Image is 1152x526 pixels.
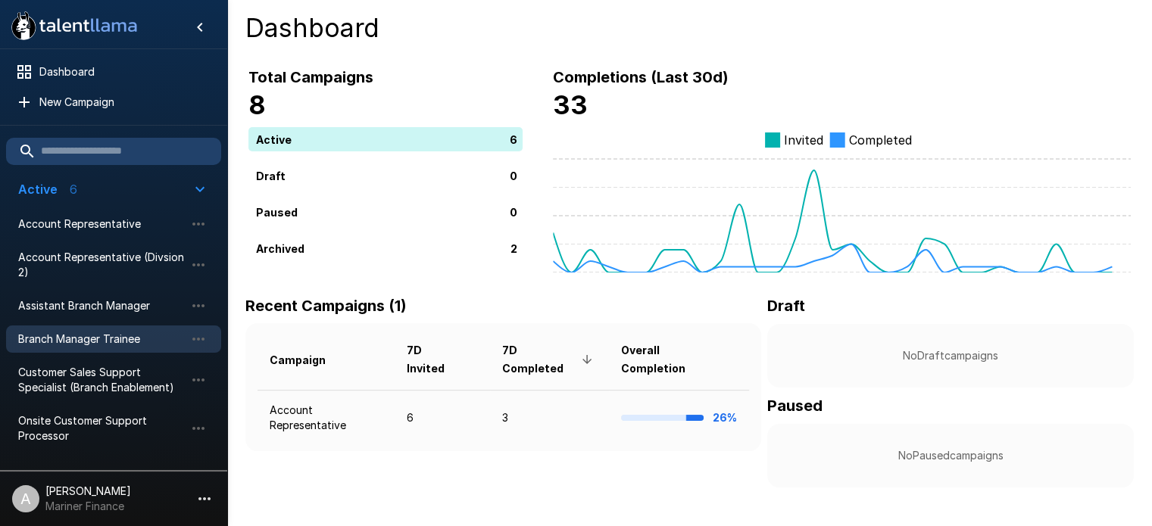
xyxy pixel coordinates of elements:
b: 26% [713,411,737,424]
span: 7D Completed [502,341,597,378]
p: No Draft campaigns [791,348,1110,363]
p: No Paused campaigns [791,448,1110,463]
td: 3 [490,390,609,445]
p: 6 [510,131,517,147]
span: Overall Completion [621,341,737,378]
b: 8 [248,89,266,120]
b: Draft [767,297,805,315]
span: 7D Invited [407,341,478,378]
b: 33 [553,89,588,120]
h4: Dashboard [245,12,1134,44]
b: Total Campaigns [248,68,373,86]
td: Account Representative [258,390,395,445]
span: Campaign [270,351,345,369]
b: Recent Campaigns (1) [245,297,407,315]
p: 0 [510,204,517,219]
p: 2 [510,240,517,256]
b: Paused [767,397,823,415]
td: 6 [395,390,490,445]
p: 0 [510,167,517,183]
b: Completions (Last 30d) [553,68,729,86]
